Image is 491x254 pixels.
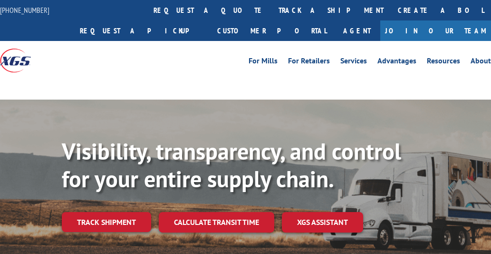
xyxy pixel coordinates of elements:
[288,57,330,68] a: For Retailers
[380,20,491,41] a: Join Our Team
[62,136,401,193] b: Visibility, transparency, and control for your entire supply chain.
[159,212,274,233] a: Calculate transit time
[471,57,491,68] a: About
[62,212,151,232] a: Track shipment
[73,20,210,41] a: Request a pickup
[377,57,416,68] a: Advantages
[249,57,278,68] a: For Mills
[210,20,334,41] a: Customer Portal
[282,212,363,233] a: XGS ASSISTANT
[340,57,367,68] a: Services
[427,57,460,68] a: Resources
[334,20,380,41] a: Agent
